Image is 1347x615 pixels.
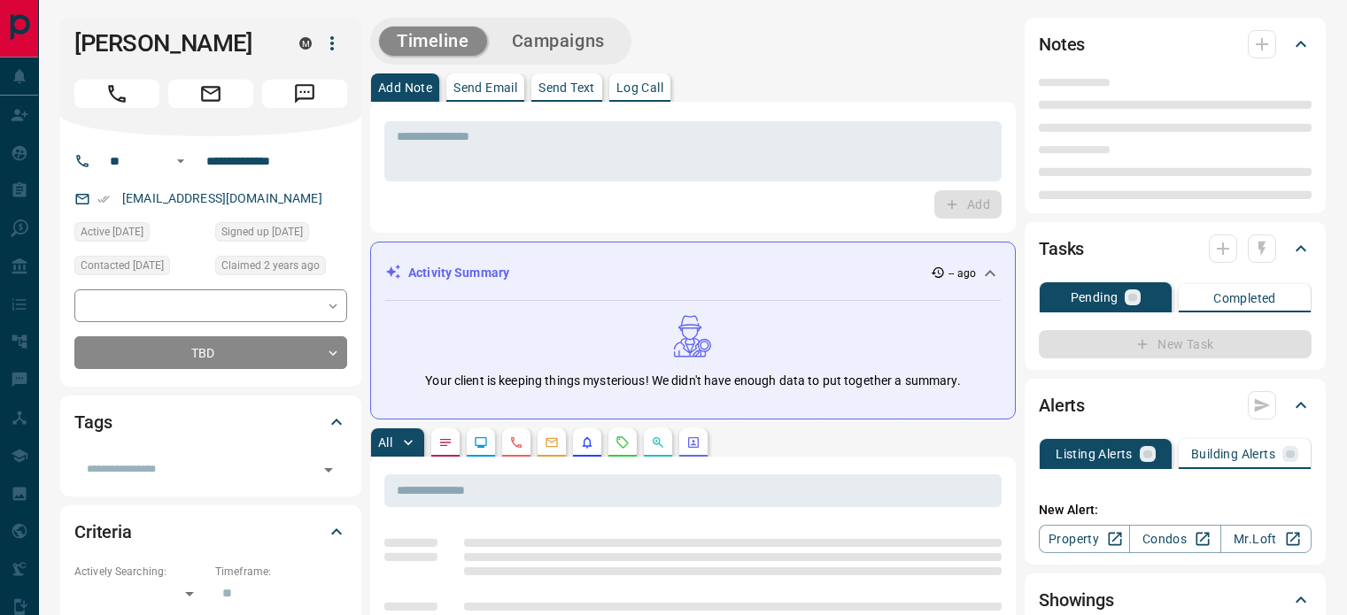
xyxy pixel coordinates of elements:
[545,435,559,450] svg: Emails
[74,518,132,546] h2: Criteria
[1039,586,1114,614] h2: Showings
[74,401,347,443] div: Tags
[1129,525,1220,553] a: Condos
[474,435,488,450] svg: Lead Browsing Activity
[509,435,523,450] svg: Calls
[425,372,960,390] p: Your client is keeping things mysterious! We didn't have enough data to put together a summary.
[616,81,663,94] p: Log Call
[1056,448,1133,460] p: Listing Alerts
[74,408,112,436] h2: Tags
[385,257,1001,289] div: Activity Summary-- ago
[221,223,303,241] span: Signed up [DATE]
[494,27,623,56] button: Campaigns
[215,222,347,247] div: Thu Sep 29 2022
[170,150,191,172] button: Open
[221,257,320,274] span: Claimed 2 years ago
[168,80,253,108] span: Email
[97,193,110,205] svg: Email Verified
[81,223,143,241] span: Active [DATE]
[686,435,701,450] svg: Agent Actions
[74,564,206,580] p: Actively Searching:
[316,457,341,482] button: Open
[1039,30,1085,58] h2: Notes
[438,435,453,450] svg: Notes
[615,435,630,450] svg: Requests
[215,256,347,281] div: Thu Sep 29 2022
[379,27,487,56] button: Timeline
[122,191,322,205] a: [EMAIL_ADDRESS][DOMAIN_NAME]
[948,265,976,281] p: -- ago
[74,256,206,281] div: Thu Sep 29 2022
[1213,292,1276,304] p: Completed
[1039,234,1084,263] h2: Tasks
[378,436,392,449] p: All
[1039,501,1312,519] p: New Alert:
[408,264,509,282] p: Activity Summary
[538,81,595,94] p: Send Text
[262,80,347,108] span: Message
[299,37,312,50] div: mrloft.ca
[378,81,432,94] p: Add Note
[1071,291,1119,304] p: Pending
[1220,525,1312,553] a: Mr.Loft
[1039,391,1085,419] h2: Alerts
[580,435,594,450] svg: Listing Alerts
[651,435,665,450] svg: Opportunities
[1039,227,1312,270] div: Tasks
[453,81,517,94] p: Send Email
[1191,448,1275,460] p: Building Alerts
[1039,525,1130,553] a: Property
[74,336,347,369] div: TBD
[74,511,347,553] div: Criteria
[1039,23,1312,65] div: Notes
[74,222,206,247] div: Mon Oct 03 2022
[74,80,159,108] span: Call
[215,564,347,580] p: Timeframe:
[81,257,164,274] span: Contacted [DATE]
[74,29,273,58] h1: [PERSON_NAME]
[1039,384,1312,427] div: Alerts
